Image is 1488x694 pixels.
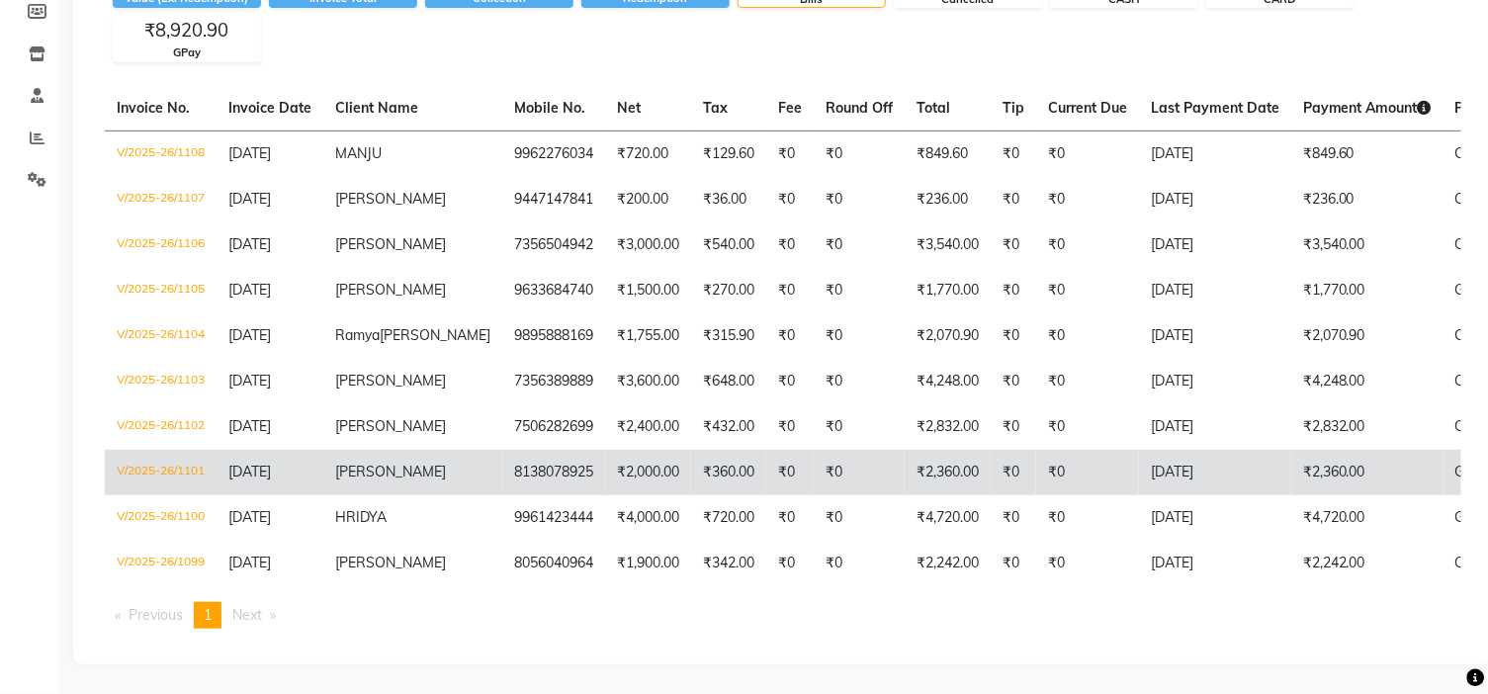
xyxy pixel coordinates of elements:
[1291,404,1444,450] td: ₹2,832.00
[814,222,905,268] td: ₹0
[691,541,766,586] td: ₹342.00
[514,99,585,117] span: Mobile No.
[605,130,691,177] td: ₹720.00
[1003,99,1024,117] span: Tip
[228,326,271,344] span: [DATE]
[1291,177,1444,222] td: ₹236.00
[105,177,217,222] td: V/2025-26/1107
[991,313,1036,359] td: ₹0
[228,508,271,526] span: [DATE]
[204,606,212,624] span: 1
[991,541,1036,586] td: ₹0
[1036,495,1139,541] td: ₹0
[691,130,766,177] td: ₹129.60
[335,190,446,208] span: [PERSON_NAME]
[605,404,691,450] td: ₹2,400.00
[1291,268,1444,313] td: ₹1,770.00
[1139,222,1291,268] td: [DATE]
[605,177,691,222] td: ₹200.00
[1036,130,1139,177] td: ₹0
[105,222,217,268] td: V/2025-26/1106
[1139,359,1291,404] td: [DATE]
[766,177,814,222] td: ₹0
[766,404,814,450] td: ₹0
[228,281,271,299] span: [DATE]
[1291,450,1444,495] td: ₹2,360.00
[814,268,905,313] td: ₹0
[228,99,311,117] span: Invoice Date
[502,313,605,359] td: 9895888169
[335,281,446,299] span: [PERSON_NAME]
[1291,313,1444,359] td: ₹2,070.90
[1291,359,1444,404] td: ₹4,248.00
[991,450,1036,495] td: ₹0
[1139,541,1291,586] td: [DATE]
[105,495,217,541] td: V/2025-26/1100
[605,222,691,268] td: ₹3,000.00
[766,222,814,268] td: ₹0
[105,450,217,495] td: V/2025-26/1101
[129,606,183,624] span: Previous
[691,313,766,359] td: ₹315.90
[766,450,814,495] td: ₹0
[1291,541,1444,586] td: ₹2,242.00
[991,268,1036,313] td: ₹0
[1291,222,1444,268] td: ₹3,540.00
[335,144,382,162] span: MANJU
[814,177,905,222] td: ₹0
[105,268,217,313] td: V/2025-26/1105
[1036,359,1139,404] td: ₹0
[1139,450,1291,495] td: [DATE]
[1036,177,1139,222] td: ₹0
[605,268,691,313] td: ₹1,500.00
[814,359,905,404] td: ₹0
[228,190,271,208] span: [DATE]
[105,359,217,404] td: V/2025-26/1103
[905,450,991,495] td: ₹2,360.00
[814,541,905,586] td: ₹0
[605,313,691,359] td: ₹1,755.00
[114,17,260,44] div: ₹8,920.90
[117,99,190,117] span: Invoice No.
[105,313,217,359] td: V/2025-26/1104
[1036,222,1139,268] td: ₹0
[335,99,418,117] span: Client Name
[1036,404,1139,450] td: ₹0
[703,99,728,117] span: Tax
[691,177,766,222] td: ₹36.00
[1291,130,1444,177] td: ₹849.60
[335,326,380,344] span: Ramya
[1139,130,1291,177] td: [DATE]
[335,235,446,253] span: [PERSON_NAME]
[335,417,446,435] span: [PERSON_NAME]
[228,463,271,480] span: [DATE]
[617,99,641,117] span: Net
[766,495,814,541] td: ₹0
[1036,450,1139,495] td: ₹0
[991,130,1036,177] td: ₹0
[502,177,605,222] td: 9447147841
[1139,177,1291,222] td: [DATE]
[335,554,446,571] span: [PERSON_NAME]
[335,508,387,526] span: HRIDYA
[335,463,446,480] span: [PERSON_NAME]
[502,541,605,586] td: 8056040964
[105,602,1461,629] nav: Pagination
[691,450,766,495] td: ₹360.00
[1139,495,1291,541] td: [DATE]
[991,359,1036,404] td: ₹0
[502,404,605,450] td: 7506282699
[1036,313,1139,359] td: ₹0
[991,222,1036,268] td: ₹0
[905,268,991,313] td: ₹1,770.00
[605,495,691,541] td: ₹4,000.00
[917,99,950,117] span: Total
[814,313,905,359] td: ₹0
[228,235,271,253] span: [DATE]
[766,541,814,586] td: ₹0
[905,359,991,404] td: ₹4,248.00
[905,313,991,359] td: ₹2,070.90
[691,495,766,541] td: ₹720.00
[691,222,766,268] td: ₹540.00
[905,177,991,222] td: ₹236.00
